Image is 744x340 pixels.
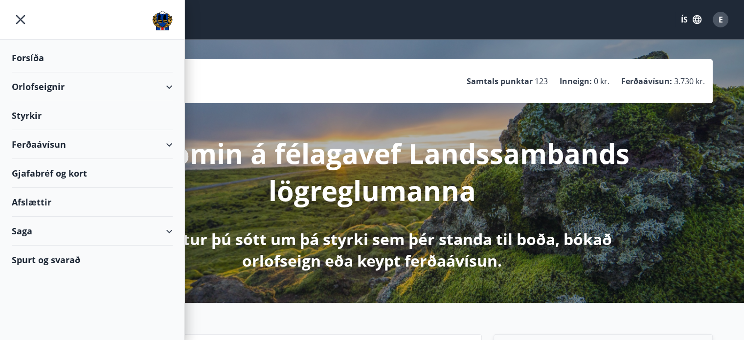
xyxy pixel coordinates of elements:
[719,14,723,25] span: E
[114,135,631,209] p: Velkomin á félagavef Landssambands lögreglumanna
[621,76,672,87] p: Ferðaávísun :
[709,8,732,31] button: E
[12,159,173,188] div: Gjafabréf og kort
[152,11,173,30] img: union_logo
[12,188,173,217] div: Afslættir
[560,76,592,87] p: Inneign :
[12,44,173,72] div: Forsíða
[12,130,173,159] div: Ferðaávísun
[114,228,631,272] p: Hér getur þú sótt um þá styrki sem þér standa til boða, bókað orlofseign eða keypt ferðaávísun.
[594,76,609,87] span: 0 kr.
[467,76,533,87] p: Samtals punktar
[12,72,173,101] div: Orlofseignir
[676,11,707,28] button: ÍS
[12,246,173,274] div: Spurt og svarað
[12,11,29,28] button: menu
[674,76,705,87] span: 3.730 kr.
[12,217,173,246] div: Saga
[12,101,173,130] div: Styrkir
[535,76,548,87] span: 123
